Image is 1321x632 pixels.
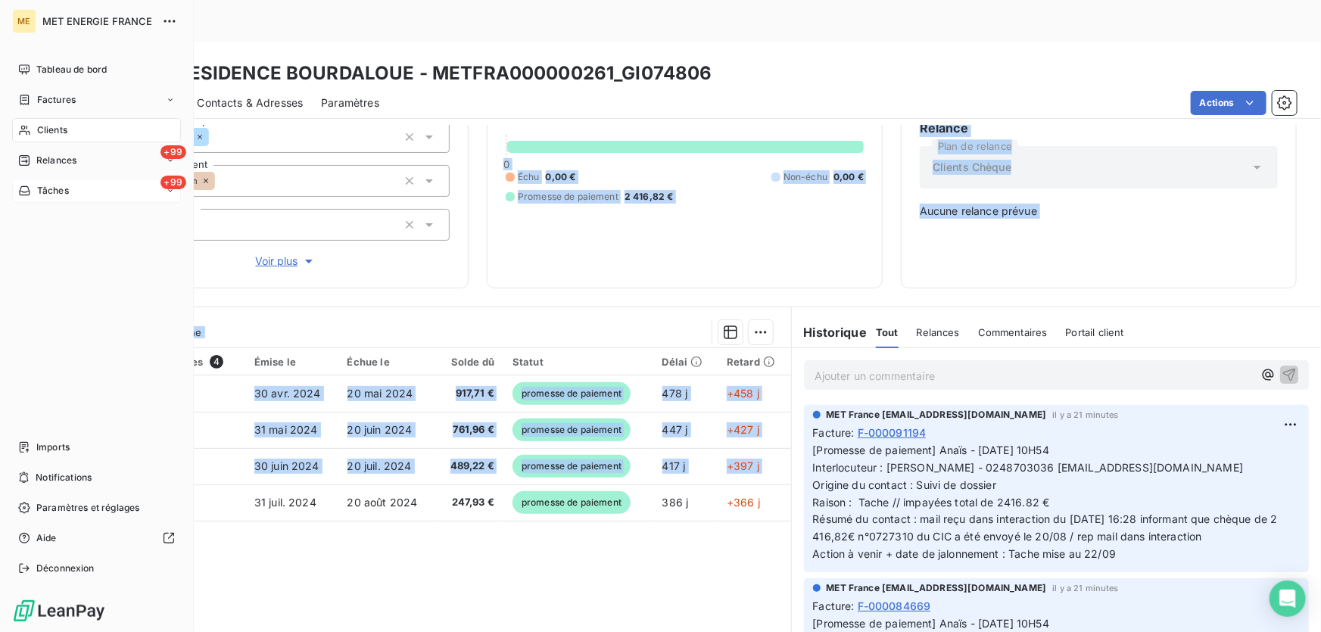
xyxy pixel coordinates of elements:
div: Émise le [254,356,329,368]
span: 20 août 2024 [347,496,418,509]
span: 761,96 € [444,422,494,437]
span: promesse de paiement [513,491,631,514]
span: 447 j [662,423,688,436]
a: Aide [12,526,181,550]
span: 0 [503,158,509,170]
span: Facture : [813,598,855,614]
span: Imports [36,441,70,454]
span: 0,00 € [833,170,864,184]
span: Tout [876,326,899,338]
span: Notifications [36,471,92,484]
a: Tableau de bord [12,58,181,82]
span: Factures [37,93,76,107]
span: Échu [518,170,540,184]
span: Aide [36,531,57,545]
span: Contacts & Adresses [197,95,303,111]
span: Clients [37,123,67,137]
span: Relances [36,154,76,167]
span: 20 mai 2024 [347,387,413,400]
span: +99 [160,145,186,159]
span: Portail client [1066,326,1124,338]
span: 417 j [662,459,686,472]
a: +99Tâches [12,179,181,203]
span: +366 j [727,496,760,509]
span: F-000091194 [858,425,927,441]
span: +427 j [727,423,759,436]
span: promesse de paiement [513,419,631,441]
h6: Historique [792,323,868,341]
div: Délai [662,356,709,368]
span: +397 j [727,459,759,472]
span: promesse de paiement [513,382,631,405]
span: Aucune relance prévue [920,204,1278,219]
span: +99 [160,176,186,189]
input: Ajouter une valeur [215,174,227,188]
span: 30 avr. 2024 [254,387,321,400]
span: 31 mai 2024 [254,423,318,436]
span: 31 juil. 2024 [254,496,316,509]
span: Déconnexion [36,562,95,575]
h3: SDC RESIDENCE BOURDALOUE - METFRA000000261_GI074806 [133,60,712,87]
span: Facture : [813,425,855,441]
span: 30 juin 2024 [254,459,319,472]
a: Imports [12,435,181,459]
span: Paramètres [321,95,379,111]
span: 0,00 € [546,170,576,184]
span: 20 juil. 2024 [347,459,412,472]
span: MET France [EMAIL_ADDRESS][DOMAIN_NAME] [827,408,1047,422]
span: 489,22 € [444,459,494,474]
input: Ajouter une valeur [209,130,221,144]
span: 247,93 € [444,495,494,510]
a: Factures [12,88,181,112]
span: Tâches [37,184,69,198]
span: Non-échu [784,170,827,184]
span: 20 juin 2024 [347,423,413,436]
a: Clients [12,118,181,142]
div: Solde dû [444,356,494,368]
span: il y a 21 minutes [1052,410,1119,419]
button: Actions [1191,91,1266,115]
div: Open Intercom Messenger [1270,581,1306,617]
span: MET France [EMAIL_ADDRESS][DOMAIN_NAME] [827,581,1047,595]
span: [Promesse de paiement] Anaïs - [DATE] 10H54 Interlocuteur : [PERSON_NAME] - 0248703036 [EMAIL_ADD... [813,444,1281,560]
span: Promesse de paiement [518,190,618,204]
a: +99Relances [12,148,181,173]
div: Statut [513,356,644,368]
span: +458 j [727,387,759,400]
span: il y a 21 minutes [1052,584,1119,593]
span: 386 j [662,496,689,509]
div: Retard [727,356,782,368]
span: 2 416,82 € [625,190,674,204]
span: 478 j [662,387,688,400]
span: Tableau de bord [36,63,107,76]
img: Logo LeanPay [12,599,106,623]
span: promesse de paiement [513,455,631,478]
span: Voir plus [256,254,316,269]
h6: Relance [920,119,1278,137]
span: Paramètres et réglages [36,501,139,515]
span: F-000084669 [858,598,931,614]
span: 917,71 € [444,386,494,401]
div: Échue le [347,356,426,368]
span: 4 [210,355,223,369]
span: Commentaires [978,326,1048,338]
button: Voir plus [122,253,450,269]
a: Paramètres et réglages [12,496,181,520]
span: Clients Chèque [933,160,1011,175]
span: Relances [917,326,960,338]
